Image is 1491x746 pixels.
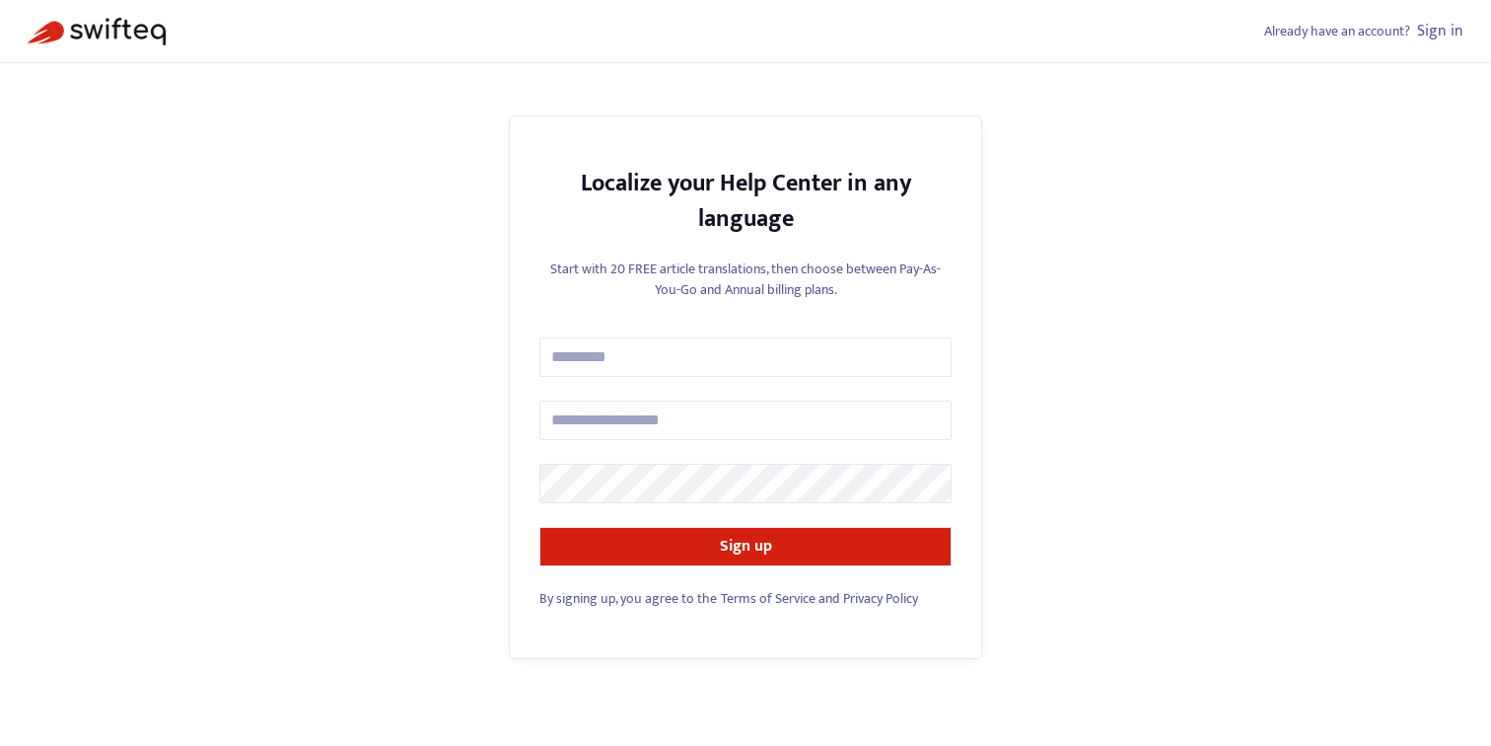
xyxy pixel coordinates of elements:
span: By signing up, you agree to the [539,587,717,610]
div: and [539,588,952,609]
p: Start with 20 FREE article translations, then choose between Pay-As-You-Go and Annual billing plans. [539,259,952,300]
a: Terms of Service [721,587,816,610]
button: Sign up [539,527,952,566]
span: Already have an account? [1264,20,1410,42]
strong: Localize your Help Center in any language [581,164,911,239]
a: Privacy Policy [843,587,918,610]
strong: Sign up [720,533,772,559]
img: Swifteq [28,18,166,45]
a: Sign in [1417,18,1463,44]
